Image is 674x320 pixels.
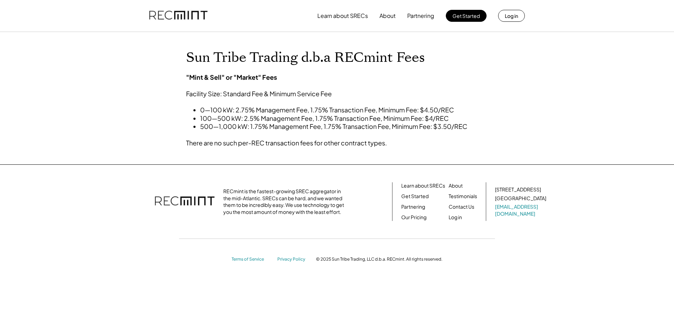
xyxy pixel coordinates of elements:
a: About [449,182,463,189]
a: Privacy Policy [277,256,309,262]
li: 500—1,000 kW: 1.75% Management Fee, 1.75% Transaction Fee, Minimum Fee: $3.50/REC [200,122,467,130]
h1: Sun Tribe Trading d.b.a RECmint Fees [186,50,488,66]
div: RECmint is the fastest-growing SREC aggregator in the mid-Atlantic. SRECs can be hard, and we wan... [223,188,348,215]
button: Log in [498,10,525,22]
a: Testimonials [449,193,477,200]
button: Learn about SRECs [317,9,368,23]
a: Terms of Service [232,256,270,262]
a: Learn about SRECs [401,182,445,189]
a: Partnering [401,203,425,210]
a: Log in [449,214,462,221]
a: Our Pricing [401,214,427,221]
a: [EMAIL_ADDRESS][DOMAIN_NAME] [495,203,548,217]
strong: "Mint & Sell" or "Market" Fees [186,73,277,81]
li: 0—100 kW: 2.75% Management Fee, 1.75% Transaction Fee, Minimum Fee: $4.50/REC [200,106,467,114]
li: 100—500 kW: 2.5% Management Fee, 1.75% Transaction Fee, Minimum Fee: $4/REC [200,114,467,122]
img: recmint-logotype%403x.png [155,189,214,214]
button: Get Started [446,10,487,22]
img: recmint-logotype%403x.png [149,4,207,28]
div: © 2025 Sun Tribe Trading, LLC d.b.a. RECmint. All rights reserved. [316,256,442,262]
button: Partnering [407,9,434,23]
button: About [379,9,396,23]
div: [GEOGRAPHIC_DATA] [495,195,546,202]
a: Get Started [401,193,429,200]
div: Facility Size: Standard Fee & Minimum Service Fee There are no such per-REC transaction fees for ... [186,73,467,147]
a: Contact Us [449,203,474,210]
div: [STREET_ADDRESS] [495,186,541,193]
